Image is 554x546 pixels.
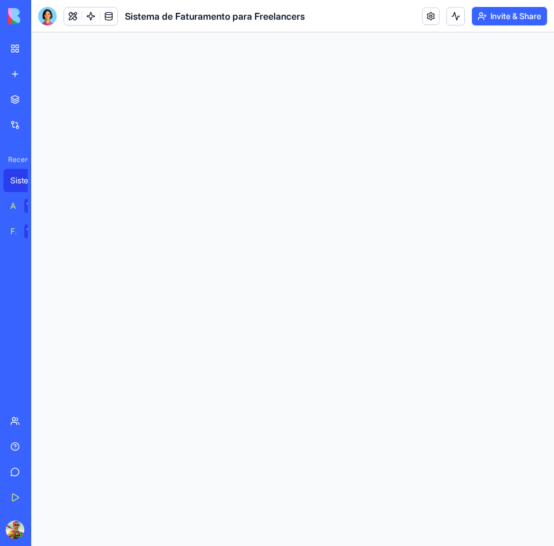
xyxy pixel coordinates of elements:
[125,9,305,23] span: Sistema de Faturamento para Freelancers
[24,224,43,238] div: TRY
[3,220,50,243] a: Feedback FormTRY
[3,155,28,164] span: Recent
[8,8,80,24] img: logo
[10,226,16,237] div: Feedback Form
[10,200,16,212] div: AI Logo Generator
[3,169,50,192] a: Sistema de Faturamento para Freelancers
[3,194,50,217] a: AI Logo GeneratorTRY
[10,175,43,186] div: Sistema de Faturamento para Freelancers
[6,521,24,539] img: ACg8ocIb9EVBQQu06JlCgqTf6EgoUYj4ba_xHiRKThHdoj2dflUFBY4=s96-c
[472,7,547,25] button: Invite & Share
[24,199,43,213] div: TRY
